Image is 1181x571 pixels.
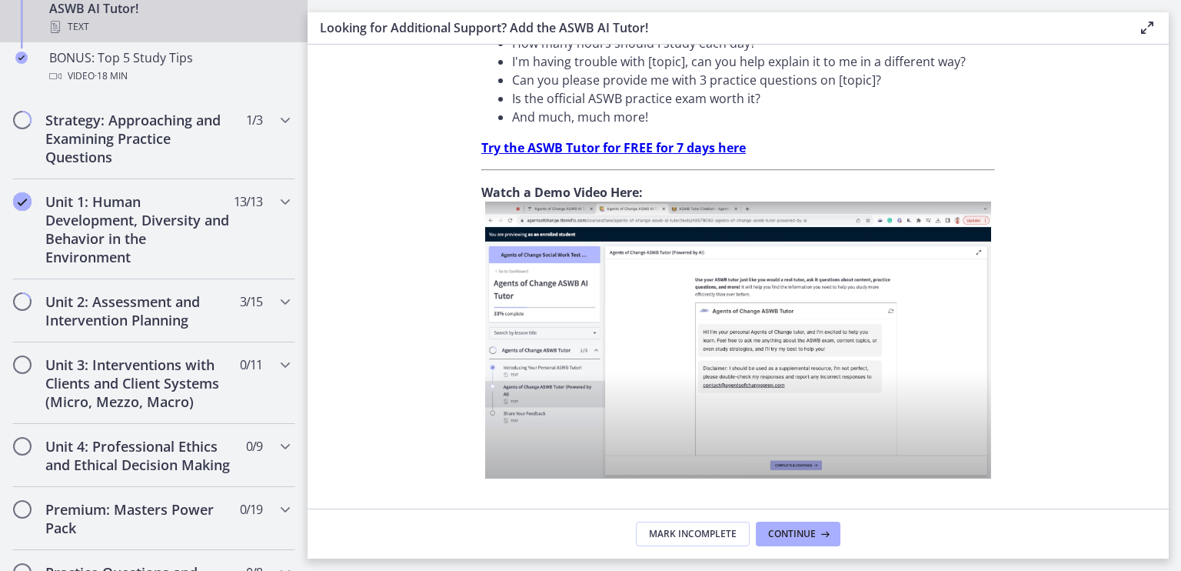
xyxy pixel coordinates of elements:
span: · 18 min [95,67,128,85]
div: Text [49,18,289,36]
h2: Unit 2: Assessment and Intervention Planning [45,292,233,329]
span: 3 / 15 [240,292,262,311]
li: Is the official ASWB practice exam worth it? [512,89,995,108]
img: Screen_Shot_2023-10-30_at_6.23.49_PM.png [485,202,991,479]
h2: Unit 1: Human Development, Diversity and Behavior in the Environment [45,192,233,266]
i: Completed [15,52,28,64]
li: Can you please provide me with 3 practice questions on [topic]? [512,71,995,89]
span: 0 / 19 [240,500,262,519]
h2: Strategy: Approaching and Examining Practice Questions [45,111,233,166]
i: Completed [13,192,32,211]
li: And much, much more! [512,108,995,126]
strong: Watch a Demo Video Here: [481,184,643,201]
h2: Premium: Masters Power Pack [45,500,233,537]
h2: Unit 4: Professional Ethics and Ethical Decision Making [45,437,233,474]
span: Mark Incomplete [649,528,737,540]
span: 0 / 9 [246,437,262,456]
button: Mark Incomplete [636,522,750,546]
h3: Looking for Additional Support? Add the ASWB AI Tutor! [320,18,1113,37]
li: I'm having trouble with [topic], can you help explain it to me in a different way? [512,52,995,71]
div: BONUS: Top 5 Study Tips [49,48,289,85]
span: 0 / 11 [240,356,262,374]
a: Try the ASWB Tutor for FREE for 7 days here [481,139,746,156]
span: Continue [768,528,816,540]
span: 1 / 3 [246,111,262,129]
button: Continue [756,522,840,546]
div: Video [49,67,289,85]
h2: Unit 3: Interventions with Clients and Client Systems (Micro, Mezzo, Macro) [45,356,233,411]
span: 13 / 13 [234,192,262,211]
